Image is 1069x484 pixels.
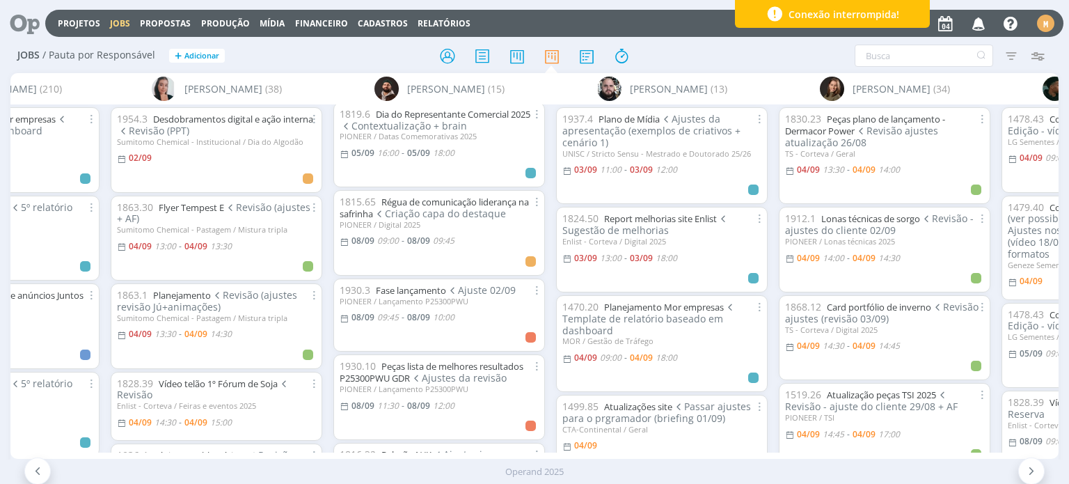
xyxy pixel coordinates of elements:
[600,252,621,264] : 13:00
[179,330,182,338] : -
[291,18,352,29] button: Financeiro
[574,352,597,364] : 04/09
[295,17,348,29] a: Financeiro
[110,17,130,29] a: Jobs
[1020,435,1043,447] : 08/09
[117,377,290,402] span: Revisão
[153,113,313,125] a: Desdobramentos digital e ação interna
[351,311,374,323] : 08/09
[488,81,505,96] span: (15)
[785,325,984,334] div: TS - Corteva / Digital 2025
[1045,435,1067,447] : 09:00
[656,252,677,264] : 18:00
[1008,308,1044,321] span: 1478.43
[136,18,195,29] button: Propostas
[407,400,430,412] : 08/09
[260,17,285,29] a: Mídia
[184,328,207,340] : 04/09
[376,108,530,120] a: Dia do Representante Comercial 2025
[184,52,219,61] span: Adicionar
[785,113,945,137] a: Peças plano de lançamento - Dermacor Power
[169,49,225,63] button: +Adicionar
[933,81,950,96] span: (34)
[624,166,627,174] : -
[117,377,153,390] span: 1828.39
[179,419,182,427] : -
[117,124,189,137] span: Revisão (PPT)
[373,207,506,220] span: Criação capa do destaque
[340,195,376,208] span: 1815.65
[562,112,593,125] span: 1937.4
[821,212,920,225] a: Lonas técnicas de sorgo
[58,17,100,29] a: Projetos
[255,18,289,29] button: Mídia
[407,147,430,159] : 05/09
[129,416,152,428] : 04/09
[340,220,539,229] div: PIONEER / Digital 2025
[402,237,404,245] : -
[351,147,374,159] : 05/09
[155,416,176,428] : 14:30
[878,252,900,264] : 14:30
[155,328,176,340] : 13:30
[562,212,599,225] span: 1824.50
[354,18,412,29] button: Cadastros
[785,388,821,401] span: 1519.26
[184,416,207,428] : 04/09
[407,81,485,96] span: [PERSON_NAME]
[604,301,724,313] a: Planejamento Mor empresas
[402,402,404,410] : -
[630,81,708,96] span: [PERSON_NAME]
[117,288,297,313] span: Revisão (ajustes revisão Jú+animações)
[117,201,153,214] span: 1863.30
[630,352,653,364] : 04/09
[117,137,316,146] div: Sumitomo Chemical - Institucional / Dia do Algodão
[340,132,539,141] div: PIONEER / Datas Comemorativas 2025
[407,311,430,323] : 08/09
[433,147,454,159] : 18:00
[117,201,310,226] span: Revisão (ajustes + AF)
[785,388,958,413] span: Revisão - ajuste do cliente 29/08 + AF
[129,328,152,340] : 04/09
[377,235,399,247] : 09:00
[159,377,278,390] a: Vídeo telão 1º Fórum de Soja
[376,284,446,297] a: Fase lançamento
[1036,11,1055,36] button: M
[562,425,761,434] div: CTA-Continental / Geral
[847,430,850,439] : -
[823,340,844,352] : 14:30
[340,119,467,132] span: Contextualização + brain
[597,77,621,101] img: G
[374,77,399,101] img: D
[152,77,176,101] img: C
[1045,348,1067,359] : 09:00
[656,164,677,175] : 12:00
[197,18,254,29] button: Produção
[574,252,597,264] : 03/09
[1043,77,1067,101] img: K
[179,242,182,251] : -
[265,81,282,96] span: (38)
[117,112,148,125] span: 1954.3
[574,164,597,175] : 03/09
[562,400,599,413] span: 1499.85
[797,340,820,352] : 04/09
[562,300,736,337] span: Template de relatório baseado em dashboard
[153,289,211,302] a: Planejamento
[117,313,316,322] div: Sumitomo Chemical - Pastagem / Mistura tripla
[175,49,182,63] span: +
[184,240,207,252] : 04/09
[785,212,816,225] span: 1912.1
[129,240,152,252] : 04/09
[562,212,729,237] span: Sugestão de melhorias
[630,164,653,175] : 03/09
[785,112,821,125] span: 1830.23
[201,17,250,29] a: Produção
[823,164,844,175] : 13:30
[847,342,850,350] : -
[599,113,660,125] a: Plano de Mídia
[340,196,529,220] a: Régua de comunicação liderança na safrinha
[847,166,850,174] : -
[604,212,717,225] a: Report melhorias site Enlist
[155,240,176,252] : 13:00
